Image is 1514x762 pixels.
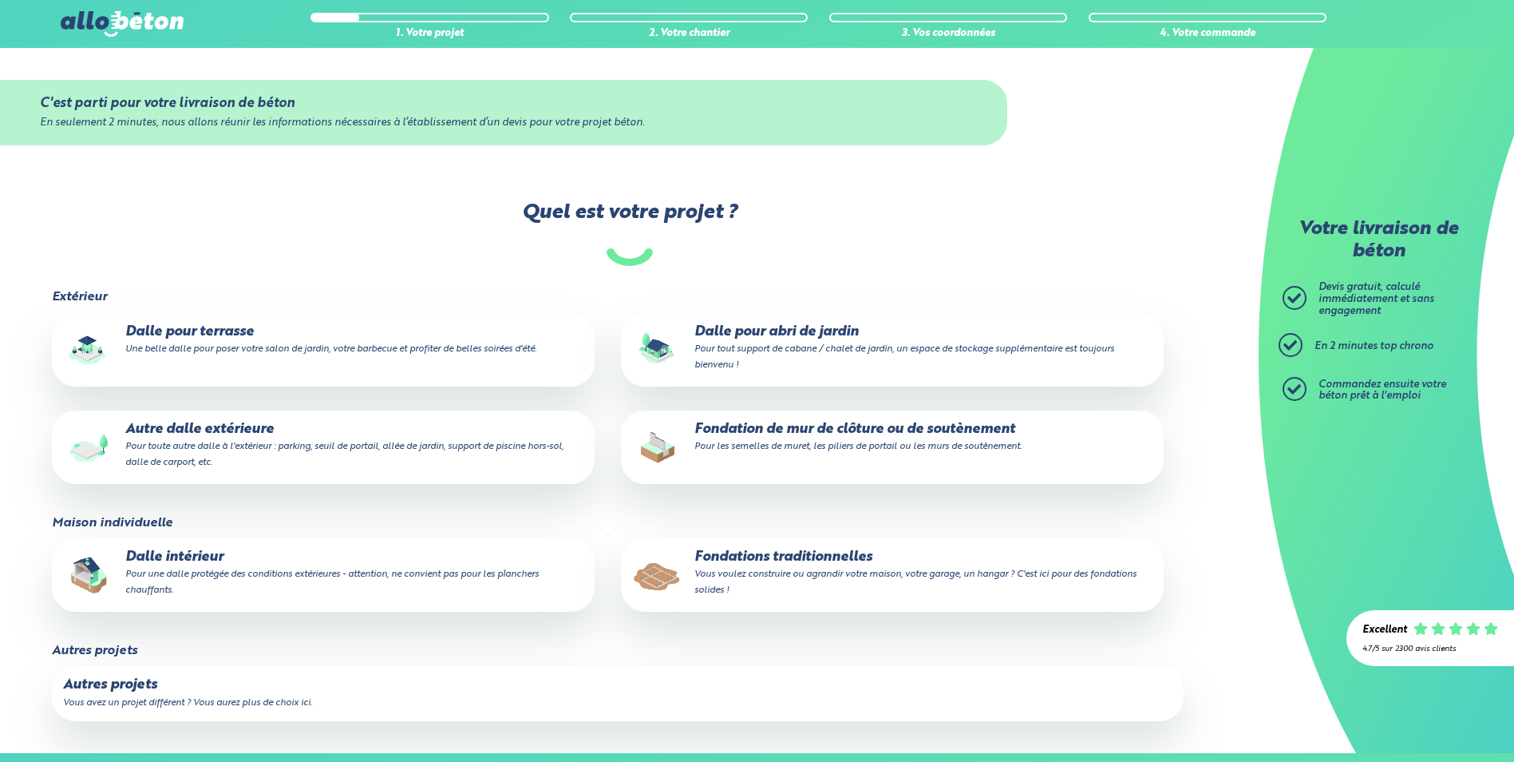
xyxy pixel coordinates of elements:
[570,28,808,40] div: 2. Votre chantier
[63,677,1172,693] p: Autres projets
[1287,219,1470,263] p: Votre livraison de béton
[632,550,1152,598] p: Fondations traditionnelles
[52,290,107,304] legend: Extérieur
[63,550,583,598] p: Dalle intérieur
[50,201,1208,266] label: Quel est votre projet ?
[694,344,1114,370] small: Pour tout support de cabane / chalet de jardin, un espace de stockage supplémentaire est toujours...
[1362,625,1407,637] div: Excellent
[632,324,683,375] img: final_use.values.garden_shed
[40,117,967,129] div: En seulement 2 minutes, nous allons réunir les informations nécessaires à l’établissement d’un de...
[632,550,683,601] img: final_use.values.traditional_fundations
[1318,379,1446,402] span: Commandez ensuite votre béton prêt à l'emploi
[632,422,683,473] img: final_use.values.closing_wall_fundation
[1089,28,1326,40] div: 4. Votre commande
[63,324,583,356] p: Dalle pour terrasse
[694,442,1022,451] small: Pour les semelles de muret, les piliers de portail ou les murs de soutènement.
[1372,700,1496,744] iframe: Help widget launcher
[63,550,114,601] img: final_use.values.inside_slab
[125,442,563,467] small: Pour toute autre dalle à l'extérieur : parking, seuil de portail, allée de jardin, support de pis...
[52,516,172,530] legend: Maison individuelle
[40,96,967,111] div: C'est parti pour votre livraison de béton
[632,422,1152,454] p: Fondation de mur de clôture ou de soutènement
[125,570,539,595] small: Pour une dalle protégée des conditions extérieures - attention, ne convient pas pour les plancher...
[63,422,583,470] p: Autre dalle extérieure
[1318,282,1434,316] span: Devis gratuit, calculé immédiatement et sans engagement
[829,28,1067,40] div: 3. Vos coordonnées
[63,324,114,375] img: final_use.values.terrace
[63,698,312,708] small: Vous avez un projet différent ? Vous aurez plus de choix ici.
[1314,341,1433,351] span: En 2 minutes top chrono
[694,570,1136,595] small: Vous voulez construire ou agrandir votre maison, votre garage, un hangar ? C'est ici pour des fon...
[52,644,137,658] legend: Autres projets
[61,11,184,37] img: allobéton
[310,28,548,40] div: 1. Votre projet
[1362,645,1498,653] div: 4.7/5 sur 2300 avis clients
[632,324,1152,373] p: Dalle pour abri de jardin
[125,344,536,354] small: Une belle dalle pour poser votre salon de jardin, votre barbecue et profiter de belles soirées d'...
[63,422,114,473] img: final_use.values.outside_slab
